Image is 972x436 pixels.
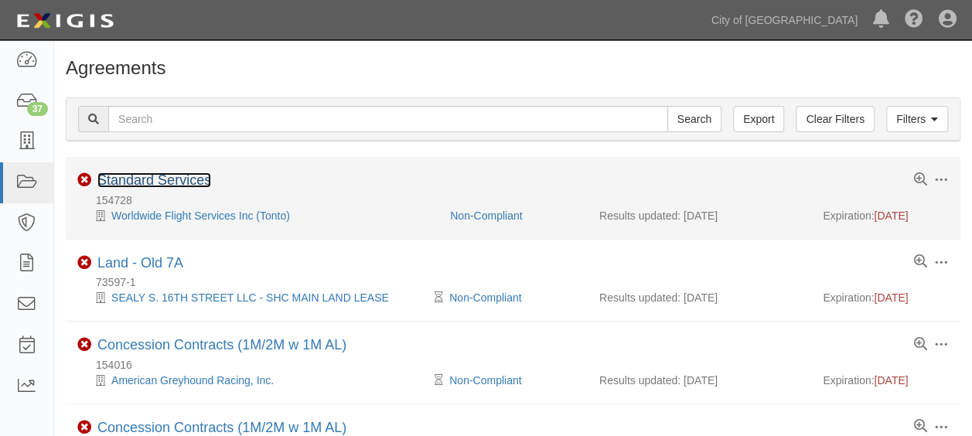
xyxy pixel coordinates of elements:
[599,290,800,305] div: Results updated: [DATE]
[874,374,908,387] span: [DATE]
[874,291,908,304] span: [DATE]
[823,373,949,388] div: Expiration:
[704,5,865,36] a: City of [GEOGRAPHIC_DATA]
[97,420,346,435] a: Concession Contracts (1M/2M w 1M AL)
[97,172,211,189] div: Standard Services
[77,256,91,270] i: Non-Compliant
[823,208,949,223] div: Expiration:
[77,208,438,223] div: Worldwide Flight Services Inc (Tonto)
[667,106,721,132] input: Search
[599,373,800,388] div: Results updated: [DATE]
[66,58,960,78] h1: Agreements
[449,291,521,304] a: Non-Compliant
[914,173,927,187] a: View results summary
[97,172,211,188] a: Standard Services
[435,292,443,303] i: Pending Review
[914,255,927,269] a: View results summary
[733,106,784,132] a: Export
[97,255,183,272] div: Land - Old 7A
[796,106,874,132] a: Clear Filters
[111,291,389,304] a: SEALY S. 16TH STREET LLC - SHC MAIN LAND LEASE
[599,208,800,223] div: Results updated: [DATE]
[97,255,183,271] a: Land - Old 7A
[111,209,290,222] a: Worldwide Flight Services Inc (Tonto)
[77,338,91,352] i: Non-Compliant
[77,421,91,434] i: Non-Compliant
[97,337,346,353] a: Concession Contracts (1M/2M w 1M AL)
[12,7,118,35] img: logo-5460c22ac91f19d4615b14bd174203de0afe785f0fc80cf4dbbc73dc1793850b.png
[914,420,927,434] a: View results summary
[435,375,443,386] i: Pending Review
[108,106,668,132] input: Search
[77,290,438,305] div: SEALY S. 16TH STREET LLC - SHC MAIN LAND LEASE
[77,373,438,388] div: American Greyhound Racing, Inc.
[886,106,948,132] a: Filters
[97,337,346,354] div: Concession Contracts (1M/2M w 1M AL)
[77,274,960,290] div: 73597-1
[27,102,48,116] div: 37
[823,290,949,305] div: Expiration:
[77,192,960,208] div: 154728
[77,357,960,373] div: 154016
[111,374,274,387] a: American Greyhound Racing, Inc.
[77,173,91,187] i: Non-Compliant
[914,338,927,352] a: View results summary
[450,209,522,222] a: Non-Compliant
[905,11,923,29] i: Help Center - Complianz
[449,374,521,387] a: Non-Compliant
[874,209,908,222] span: [DATE]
